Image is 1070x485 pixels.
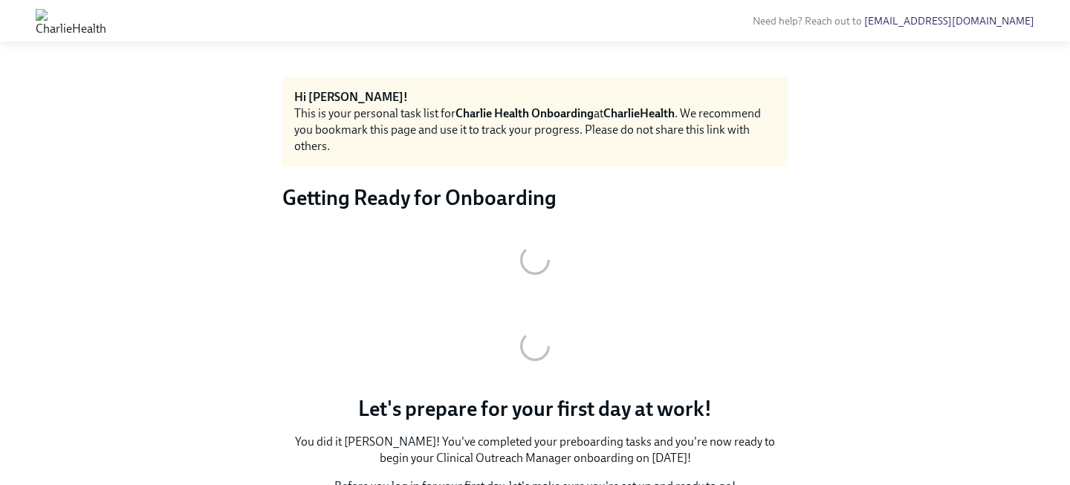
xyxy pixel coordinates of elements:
strong: Charlie Health Onboarding [455,106,594,120]
h3: Getting Ready for Onboarding [282,184,788,211]
button: Zoom image [282,223,788,297]
img: CharlieHealth [36,9,106,33]
div: This is your personal task list for at . We recommend you bookmark this page and use it to track ... [294,105,776,154]
p: You did it [PERSON_NAME]! You've completed your preboarding tasks and you're now ready to begin y... [282,434,788,466]
a: [EMAIL_ADDRESS][DOMAIN_NAME] [864,15,1034,27]
strong: CharlieHealth [603,106,675,120]
strong: Hi [PERSON_NAME]! [294,90,408,104]
span: Need help? Reach out to [753,15,1034,27]
button: Zoom image [282,309,788,383]
p: Let's prepare for your first day at work! [282,395,788,422]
